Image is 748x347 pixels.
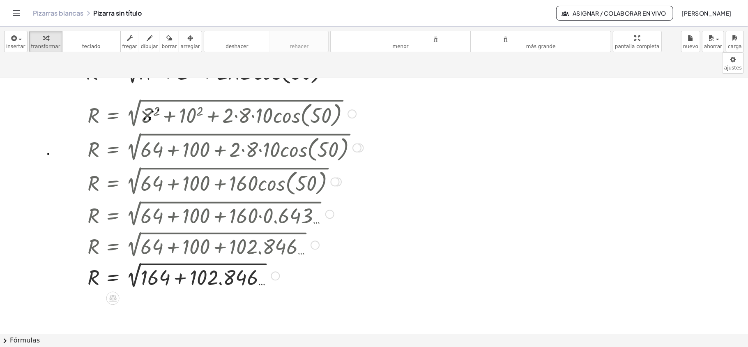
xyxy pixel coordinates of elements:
font: teclado [64,34,119,42]
button: arreglar [179,31,202,52]
font: dibujar [141,44,158,49]
button: tamaño_del_formatomás grande [470,31,611,52]
button: nuevo [681,31,700,52]
button: carga [726,31,744,52]
font: tamaño_del_formato [472,34,609,42]
font: rehacer [272,34,327,42]
button: deshacerdeshacer [204,31,270,52]
button: Cambiar navegación [10,7,23,20]
button: ajustes [722,52,744,74]
a: Pizarras blancas [33,9,83,17]
font: tamaño_del_formato [332,34,469,42]
font: deshacer [206,34,268,42]
button: tamaño_del_formatomenor [330,31,471,52]
div: Aplique la misma matemática a ambos lados de la ecuación. [106,291,120,305]
button: fregar [120,31,139,52]
font: transformar [31,44,60,49]
button: rehacerrehacer [270,31,329,52]
font: menor [393,44,409,49]
font: rehacer [290,44,308,49]
button: borrar [160,31,179,52]
font: insertar [6,44,25,49]
button: transformar [29,31,62,52]
font: teclado [82,44,100,49]
font: borrar [162,44,177,49]
font: Fórmulas [10,336,40,344]
font: deshacer [226,44,248,49]
font: carga [728,44,742,49]
font: nuevo [683,44,698,49]
button: tecladoteclado [62,31,121,52]
font: fregar [122,44,137,49]
button: Asignar / Colaborar en vivo [556,6,673,21]
font: [PERSON_NAME] [682,9,732,17]
font: Asignar / Colaborar en vivo [573,9,666,17]
font: más grande [526,44,556,49]
button: dibujar [139,31,160,52]
button: ahorrar [702,31,724,52]
font: ajustes [724,65,742,71]
button: insertar [4,31,28,52]
button: [PERSON_NAME] [675,6,738,21]
button: pantalla completa [613,31,662,52]
font: arreglar [181,44,200,49]
font: ahorrar [704,44,722,49]
font: pantalla completa [615,44,660,49]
